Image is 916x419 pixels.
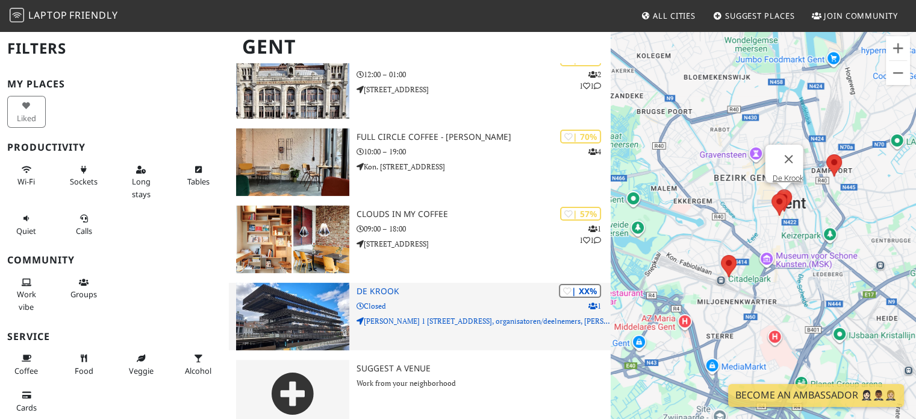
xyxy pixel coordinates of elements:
a: Suggest Places [708,5,800,27]
button: Work vibe [7,273,46,317]
img: LaptopFriendly [10,8,24,22]
a: LaptopFriendly LaptopFriendly [10,5,118,27]
h2: Filters [7,30,222,67]
a: De Krook [772,174,803,183]
button: Calls [64,209,103,241]
button: Tables [179,160,217,192]
img: Full Circle Coffee - Astrid [236,128,349,196]
span: Power sockets [70,176,98,187]
p: 4 [588,146,601,157]
img: clouds in my coffee [236,206,349,273]
span: Veggie [129,365,154,376]
a: All Cities [636,5,700,27]
button: Verkleinern [886,61,910,85]
div: | 57% [560,207,601,221]
h3: clouds in my coffee [357,209,611,219]
span: Credit cards [16,402,37,413]
button: Alcohol [179,348,217,380]
button: Long stays [122,160,160,204]
a: Vooruit | 71% 211 Vooruit 12:00 – 01:00 [STREET_ADDRESS] [229,51,611,119]
button: Vergrößern [886,36,910,60]
button: Sockets [64,160,103,192]
h3: Suggest a Venue [357,364,611,374]
p: Kon. [STREET_ADDRESS] [357,161,611,172]
h1: Gent [232,30,608,63]
span: Food [75,365,93,376]
img: De Krook [236,283,349,350]
p: 1 [588,300,601,312]
span: Coffee [14,365,38,376]
h3: De Krook [357,286,611,297]
button: Quiet [7,209,46,241]
h3: Full Circle Coffee - [PERSON_NAME] [357,132,611,142]
img: Vooruit [236,51,349,119]
p: 09:00 – 18:00 [357,223,611,235]
p: 1 1 1 [579,223,601,246]
button: Schließen [774,145,803,174]
p: [STREET_ADDRESS] [357,238,611,250]
button: Wi-Fi [7,160,46,192]
span: Laptop [28,8,67,22]
a: clouds in my coffee | 57% 111 clouds in my coffee 09:00 – 18:00 [STREET_ADDRESS] [229,206,611,273]
p: Work from your neighborhood [357,377,611,389]
h3: Productivity [7,142,222,153]
p: Closed [357,300,611,312]
p: 2 1 1 [579,69,601,92]
span: People working [17,289,36,312]
button: Food [64,348,103,380]
button: Coffee [7,348,46,380]
span: Group tables [70,289,97,300]
h3: Community [7,254,222,266]
a: Full Circle Coffee - Astrid | 70% 4 Full Circle Coffee - [PERSON_NAME] 10:00 – 19:00 Kon. [STREET... [229,128,611,196]
button: Groups [64,273,103,304]
h3: My Places [7,78,222,90]
span: Work-friendly tables [187,176,210,187]
span: Join Community [824,10,898,21]
span: Quiet [16,225,36,236]
a: Join Community [807,5,903,27]
span: Long stays [132,176,151,199]
a: De Krook | XX% 1 De Krook Closed [PERSON_NAME] 1 [STREET_ADDRESS], organisatoren/deelnemers, [PER... [229,283,611,350]
span: Stable Wi-Fi [17,176,35,187]
button: Veggie [122,348,160,380]
span: Friendly [69,8,117,22]
p: [PERSON_NAME] 1 [STREET_ADDRESS], organisatoren/deelnemers, [PERSON_NAME][STREET_ADDRESS] [357,315,611,327]
div: | XX% [559,284,601,298]
h3: Service [7,331,222,342]
span: Video/audio calls [76,225,92,236]
span: All Cities [653,10,696,21]
span: Suggest Places [725,10,795,21]
p: 10:00 – 19:00 [357,146,611,157]
p: [STREET_ADDRESS] [357,84,611,95]
span: Alcohol [185,365,211,376]
div: | 70% [560,130,601,143]
button: Cards [7,385,46,417]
